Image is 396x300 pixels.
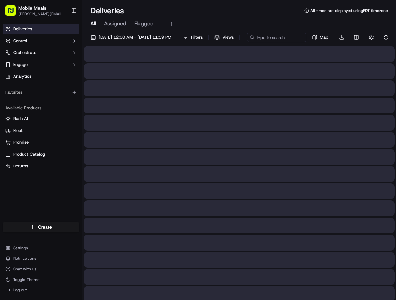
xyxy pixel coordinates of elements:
span: Product Catalog [13,151,45,157]
span: Flagged [134,20,154,28]
button: Mobile Meals [18,5,46,11]
span: Create [38,224,52,230]
button: Fleet [3,125,79,136]
a: Deliveries [3,24,79,34]
span: Toggle Theme [13,277,40,282]
button: Mobile Meals[PERSON_NAME][EMAIL_ADDRESS][DOMAIN_NAME] [3,3,68,18]
span: Deliveries [13,26,32,32]
a: Fleet [5,128,77,134]
input: Type to search [247,33,306,42]
button: Refresh [381,33,391,42]
div: Available Products [3,103,79,113]
a: Returns [5,163,77,169]
button: Settings [3,243,79,253]
button: Create [3,222,79,232]
span: Returns [13,163,28,169]
span: Views [222,34,234,40]
span: Notifications [13,256,36,261]
button: Product Catalog [3,149,79,160]
span: Analytics [13,74,31,79]
button: Notifications [3,254,79,263]
button: Toggle Theme [3,275,79,284]
span: Assigned [104,20,126,28]
span: All times are displayed using EDT timezone [310,8,388,13]
button: [DATE] 12:00 AM - [DATE] 11:59 PM [88,33,174,42]
button: Chat with us! [3,264,79,274]
span: [DATE] 12:00 AM - [DATE] 11:59 PM [99,34,171,40]
span: Settings [13,245,28,251]
button: Returns [3,161,79,171]
span: Orchestrate [13,50,36,56]
a: Promise [5,139,77,145]
button: Filters [180,33,206,42]
button: Map [309,33,331,42]
button: Promise [3,137,79,148]
div: Favorites [3,87,79,98]
span: Chat with us! [13,266,37,272]
span: Promise [13,139,29,145]
span: Map [320,34,328,40]
a: Product Catalog [5,151,77,157]
button: Control [3,36,79,46]
span: Log out [13,287,27,293]
button: Log out [3,285,79,295]
span: Nash AI [13,116,28,122]
button: [PERSON_NAME][EMAIL_ADDRESS][DOMAIN_NAME] [18,11,66,16]
a: Analytics [3,71,79,82]
h1: Deliveries [90,5,124,16]
span: Engage [13,62,28,68]
button: Nash AI [3,113,79,124]
button: Engage [3,59,79,70]
span: Fleet [13,128,23,134]
button: Views [211,33,237,42]
span: All [90,20,96,28]
span: Control [13,38,27,44]
span: Filters [191,34,203,40]
button: Orchestrate [3,47,79,58]
a: Nash AI [5,116,77,122]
